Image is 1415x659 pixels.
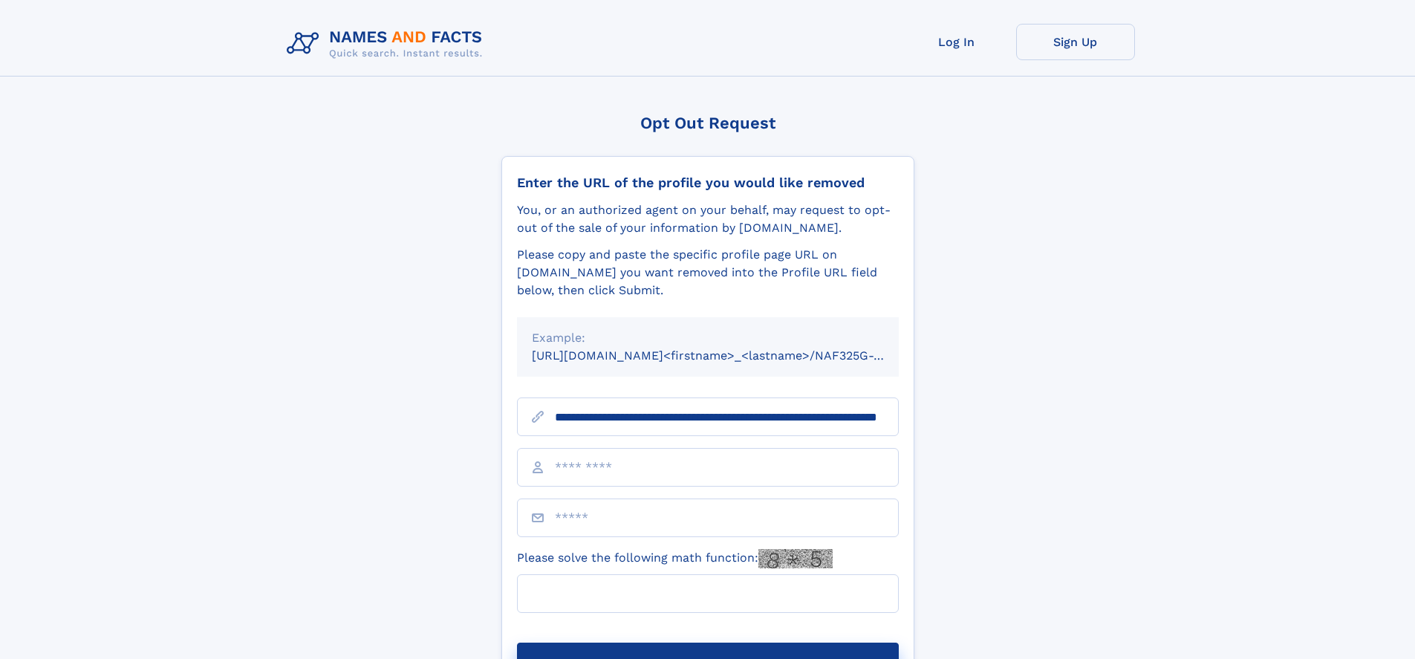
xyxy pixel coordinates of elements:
[532,329,884,347] div: Example:
[517,175,899,191] div: Enter the URL of the profile you would like removed
[532,348,927,363] small: [URL][DOMAIN_NAME]<firstname>_<lastname>/NAF325G-xxxxxxxx
[897,24,1016,60] a: Log In
[517,201,899,237] div: You, or an authorized agent on your behalf, may request to opt-out of the sale of your informatio...
[501,114,914,132] div: Opt Out Request
[1016,24,1135,60] a: Sign Up
[281,24,495,64] img: Logo Names and Facts
[517,246,899,299] div: Please copy and paste the specific profile page URL on [DOMAIN_NAME] you want removed into the Pr...
[517,549,833,568] label: Please solve the following math function:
